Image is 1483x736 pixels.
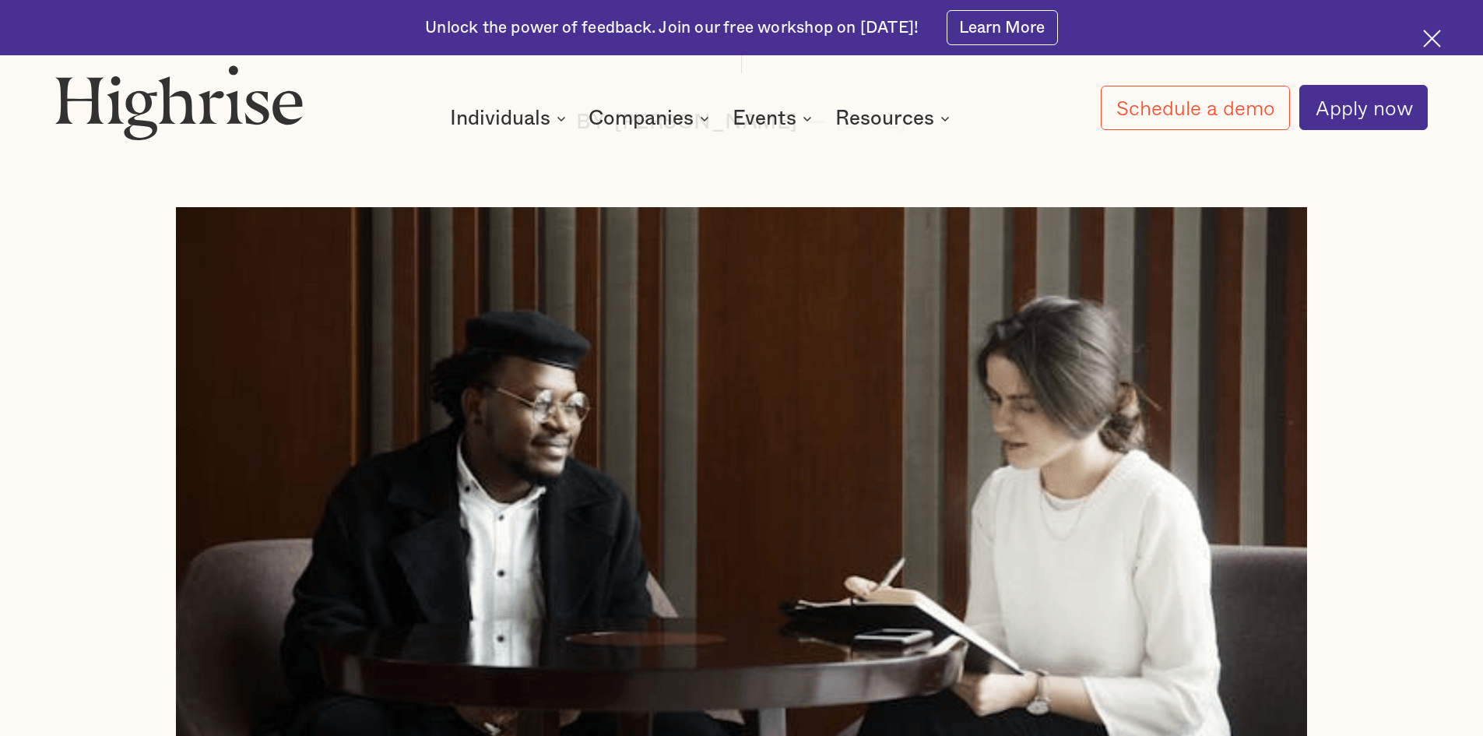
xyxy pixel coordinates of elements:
[835,109,934,128] div: Resources
[1423,30,1441,48] img: Cross icon
[589,109,694,128] div: Companies
[450,109,550,128] div: Individuals
[589,109,714,128] div: Companies
[733,109,817,128] div: Events
[425,17,919,39] div: Unlock the power of feedback. Join our free workshop on [DATE]!
[947,10,1058,45] a: Learn More
[835,109,954,128] div: Resources
[733,109,796,128] div: Events
[55,65,303,139] img: Highrise logo
[1299,85,1428,130] a: Apply now
[1101,86,1291,130] a: Schedule a demo
[450,109,571,128] div: Individuals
